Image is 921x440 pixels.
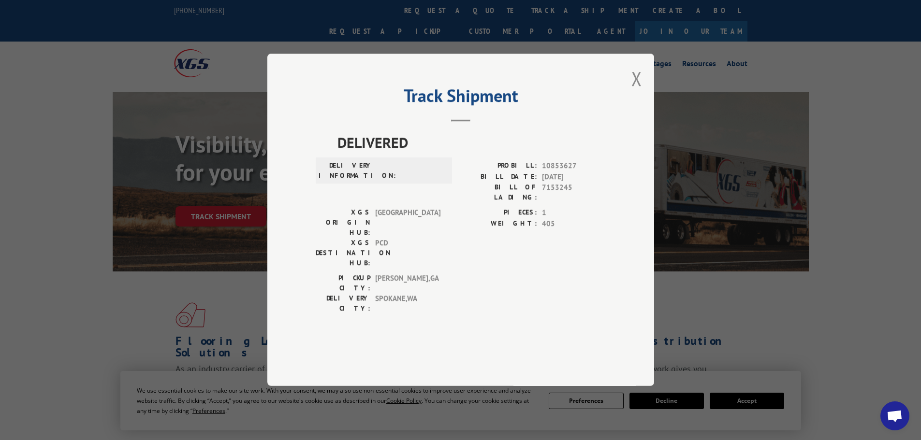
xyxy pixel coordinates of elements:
[542,161,606,172] span: 10853627
[375,238,440,269] span: PCD
[542,218,606,229] span: 405
[337,132,606,154] span: DELIVERED
[319,161,373,181] label: DELIVERY INFORMATION:
[461,183,537,203] label: BILL OF LADING:
[461,208,537,219] label: PIECES:
[316,273,370,294] label: PICKUP CITY:
[316,89,606,107] h2: Track Shipment
[316,238,370,269] label: XGS DESTINATION HUB:
[542,208,606,219] span: 1
[461,218,537,229] label: WEIGHT:
[316,294,370,314] label: DELIVERY CITY:
[316,208,370,238] label: XGS ORIGIN HUB:
[461,171,537,183] label: BILL DATE:
[375,273,440,294] span: [PERSON_NAME] , GA
[461,161,537,172] label: PROBILL:
[375,294,440,314] span: SPOKANE , WA
[542,183,606,203] span: 7153245
[880,401,909,430] div: Open chat
[542,171,606,183] span: [DATE]
[375,208,440,238] span: [GEOGRAPHIC_DATA]
[631,66,642,91] button: Close modal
